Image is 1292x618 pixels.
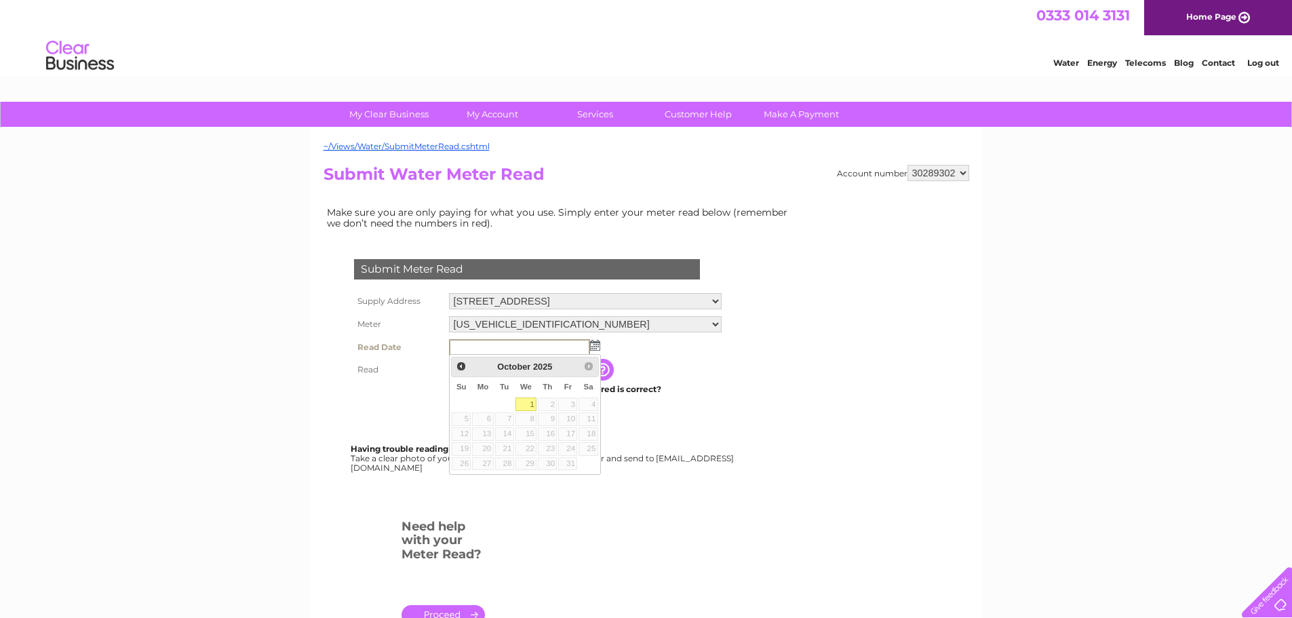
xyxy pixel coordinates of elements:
[477,383,489,391] span: Monday
[436,102,548,127] a: My Account
[1087,58,1117,68] a: Energy
[1247,58,1279,68] a: Log out
[543,383,552,391] span: Thursday
[324,141,490,151] a: ~/Views/Water/SubmitMeterRead.cshtml
[642,102,754,127] a: Customer Help
[453,359,469,374] a: Prev
[500,383,509,391] span: Tuesday
[1174,58,1194,68] a: Blog
[1053,58,1079,68] a: Water
[351,313,446,336] th: Meter
[446,381,725,398] td: Are you sure the read you have entered is correct?
[1125,58,1166,68] a: Telecoms
[351,290,446,313] th: Supply Address
[1036,7,1130,24] a: 0333 014 3131
[745,102,857,127] a: Make A Payment
[324,204,798,232] td: Make sure you are only paying for what you use. Simply enter your meter read below (remember we d...
[837,165,969,181] div: Account number
[351,444,736,472] div: Take a clear photo of your readings, tell us which supply it's for and send to [EMAIL_ADDRESS][DO...
[354,259,700,279] div: Submit Meter Read
[520,383,532,391] span: Wednesday
[402,517,485,568] h3: Need help with your Meter Read?
[564,383,572,391] span: Friday
[515,398,537,411] a: 1
[351,444,503,454] b: Having trouble reading your meter?
[497,362,530,372] span: October
[333,102,445,127] a: My Clear Business
[533,362,552,372] span: 2025
[1202,58,1235,68] a: Contact
[539,102,651,127] a: Services
[584,383,593,391] span: Saturday
[351,336,446,359] th: Read Date
[456,383,467,391] span: Sunday
[590,340,600,351] img: ...
[351,359,446,381] th: Read
[45,35,115,77] img: logo.png
[592,359,616,381] input: Information
[326,7,967,66] div: Clear Business is a trading name of Verastar Limited (registered in [GEOGRAPHIC_DATA] No. 3667643...
[456,361,467,372] span: Prev
[324,165,969,191] h2: Submit Water Meter Read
